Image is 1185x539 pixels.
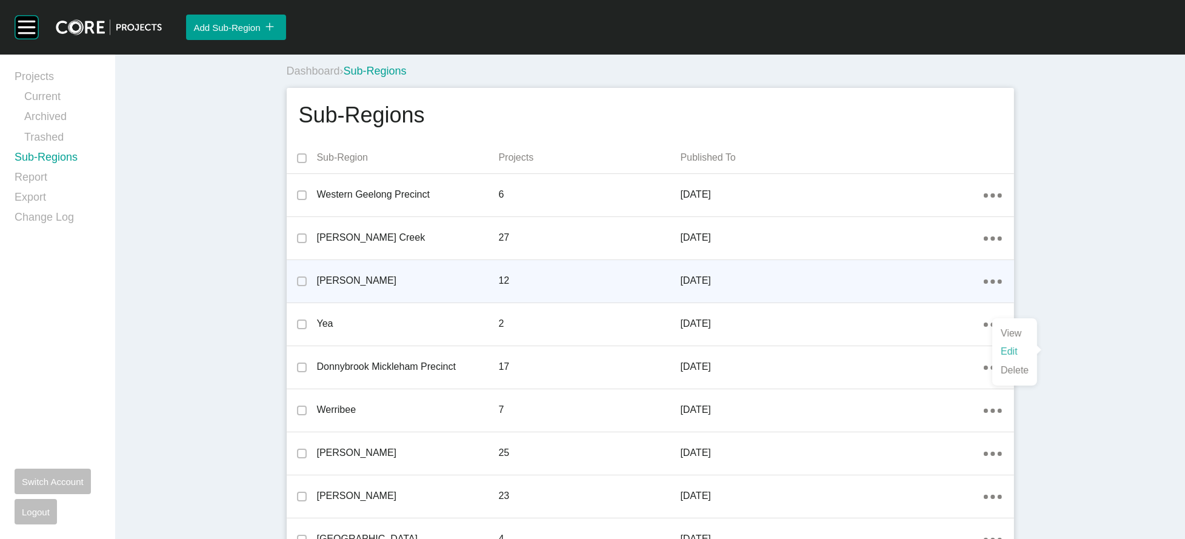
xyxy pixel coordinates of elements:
[317,188,499,201] p: Western Geelong Precinct
[186,15,285,40] button: Add Sub-Region
[681,151,984,164] p: Published To
[15,469,91,494] button: Switch Account
[998,361,1031,380] a: Delete
[15,499,57,524] button: Logout
[15,170,101,190] a: Report
[317,360,499,373] p: Donnybrook Mickleham Precinct
[681,231,984,244] p: [DATE]
[287,65,340,77] a: Dashboard
[998,343,1031,361] a: Edit
[22,507,50,517] span: Logout
[499,274,681,287] p: 12
[317,446,499,460] p: [PERSON_NAME]
[24,109,101,129] a: Archived
[681,274,984,287] p: [DATE]
[499,489,681,503] p: 23
[193,22,260,33] span: Add Sub-Region
[499,188,681,201] p: 6
[56,19,162,35] img: core-logo-dark.3138cae2.png
[15,69,101,89] a: Projects
[681,446,984,460] p: [DATE]
[681,360,984,373] p: [DATE]
[24,130,101,150] a: Trashed
[24,89,101,109] a: Current
[15,210,101,230] a: Change Log
[499,403,681,417] p: 7
[22,477,84,487] span: Switch Account
[317,151,499,164] p: Sub-Region
[317,317,499,330] p: Yea
[681,403,984,417] p: [DATE]
[681,317,984,330] p: [DATE]
[499,151,681,164] p: Projects
[499,360,681,373] p: 17
[15,150,101,170] a: Sub-Regions
[317,274,499,287] p: [PERSON_NAME]
[15,190,101,210] a: Export
[317,403,499,417] p: Werribee
[681,188,984,201] p: [DATE]
[499,446,681,460] p: 25
[499,231,681,244] p: 27
[998,324,1031,343] a: View
[299,100,425,130] h1: Sub-Regions
[317,489,499,503] p: [PERSON_NAME]
[681,489,984,503] p: [DATE]
[499,317,681,330] p: 2
[340,65,344,77] span: ›
[317,231,499,244] p: [PERSON_NAME] Creek
[344,65,407,77] span: Sub-Regions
